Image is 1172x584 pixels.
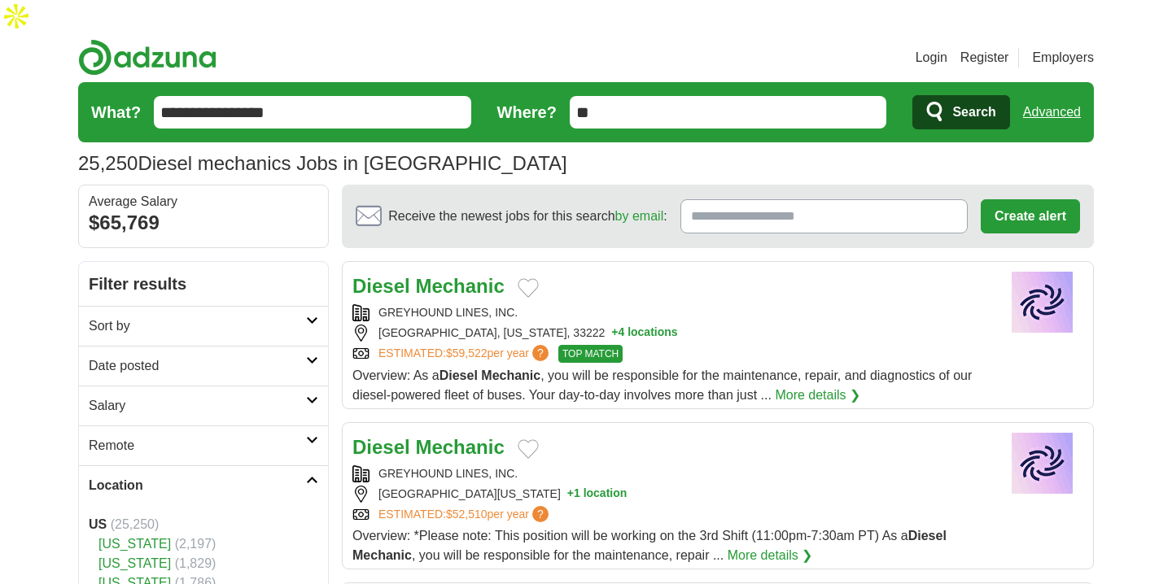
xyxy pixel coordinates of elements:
[981,199,1080,233] button: Create alert
[378,345,552,363] a: ESTIMATED:$59,522per year?
[518,278,539,298] button: Add to favorite jobs
[775,386,860,405] a: More details ❯
[78,152,567,174] h1: Diesel mechanics Jobs in [GEOGRAPHIC_DATA]
[952,96,995,129] span: Search
[89,316,306,336] h2: Sort by
[111,517,160,531] span: (25,250)
[352,325,989,342] div: [GEOGRAPHIC_DATA], [US_STATE], 33222
[175,537,216,551] span: (2,197)
[79,262,328,306] h2: Filter results
[78,39,216,76] img: Adzuna logo
[446,508,488,521] span: $52,510
[352,436,410,458] strong: Diesel
[567,486,628,503] button: +1 location
[175,556,216,570] span: (1,829)
[352,368,972,402] span: Overview: As a , you will be responsible for the maintenance, repair, and diagnostics of our dies...
[446,346,488,360] span: $59,522
[518,439,539,459] button: Add to favorite jobs
[89,208,318,238] div: $65,769
[558,345,623,363] span: TOP MATCH
[89,517,107,531] strong: US
[415,275,504,297] strong: Mechanic
[89,396,306,416] h2: Salary
[352,548,412,562] strong: Mechanic
[79,306,328,346] a: Sort by
[98,537,171,551] a: [US_STATE]
[352,529,947,562] span: Overview: *Please note: This position will be working on the 3rd Shift (11:00pm-7:30am PT) As a ,...
[567,486,574,503] span: +
[89,195,318,208] div: Average Salary
[532,506,549,522] span: ?
[352,465,989,482] div: GREYHOUND LINES, INC.
[352,275,410,297] strong: Diesel
[79,386,328,425] a: Salary
[1002,272,1083,333] img: Company logo
[497,100,557,124] label: Where?
[388,207,667,226] span: Receive the newest jobs for this search :
[79,346,328,386] a: Date posted
[615,209,664,223] a: by email
[611,325,618,342] span: +
[352,486,989,503] div: [GEOGRAPHIC_DATA][US_STATE]
[1032,48,1094,68] a: Employers
[415,436,504,458] strong: Mechanic
[728,546,813,565] a: More details ❯
[352,275,505,297] a: Diesel Mechanic
[532,345,549,361] span: ?
[352,304,989,321] div: GREYHOUND LINES, INC.
[611,325,677,342] button: +4 locations
[481,368,540,382] strong: Mechanic
[89,476,306,495] h2: Location
[1023,96,1081,129] a: Advanced
[912,95,1009,129] button: Search
[91,100,141,124] label: What?
[89,436,306,455] h2: Remote
[1002,433,1083,494] img: Company logo
[89,356,306,376] h2: Date posted
[439,368,478,382] strong: Diesel
[98,556,171,570] a: [US_STATE]
[78,149,138,178] span: 25,250
[916,48,947,68] a: Login
[79,465,328,505] a: Location
[960,48,1009,68] a: Register
[378,506,552,523] a: ESTIMATED:$52,510per year?
[908,529,947,543] strong: Diesel
[79,425,328,465] a: Remote
[352,436,505,458] a: Diesel Mechanic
